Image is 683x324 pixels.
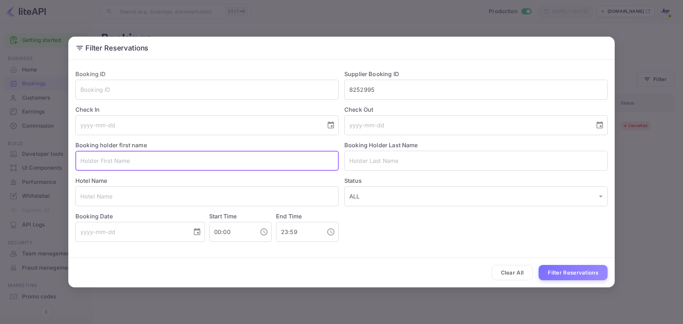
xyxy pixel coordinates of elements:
label: End Time [276,213,302,220]
label: Hotel Name [75,177,107,184]
button: Choose time, selected time is 12:00 AM [257,225,271,239]
button: Choose date [324,118,338,132]
label: Check Out [344,105,608,114]
input: yyyy-mm-dd [75,222,187,242]
label: Booking holder first name [75,142,147,149]
input: Hotel Name [75,186,339,206]
button: Choose date [593,118,607,132]
input: Holder Last Name [344,151,608,171]
button: Filter Reservations [539,265,608,280]
input: hh:mm [276,222,321,242]
div: ALL [344,186,608,206]
label: Supplier Booking ID [344,70,399,78]
label: Booking Date [75,212,205,221]
input: Holder First Name [75,151,339,171]
button: Choose time, selected time is 11:59 PM [324,225,338,239]
input: Booking ID [75,80,339,100]
input: yyyy-mm-dd [344,115,590,135]
label: Start Time [209,213,237,220]
button: Choose date [190,225,204,239]
button: Clear All [492,265,533,280]
label: Booking ID [75,70,106,78]
h2: Filter Reservations [68,37,615,59]
label: Booking Holder Last Name [344,142,418,149]
input: hh:mm [209,222,254,242]
input: yyyy-mm-dd [75,115,321,135]
label: Check In [75,105,339,114]
input: Supplier Booking ID [344,80,608,100]
label: Status [344,176,608,185]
